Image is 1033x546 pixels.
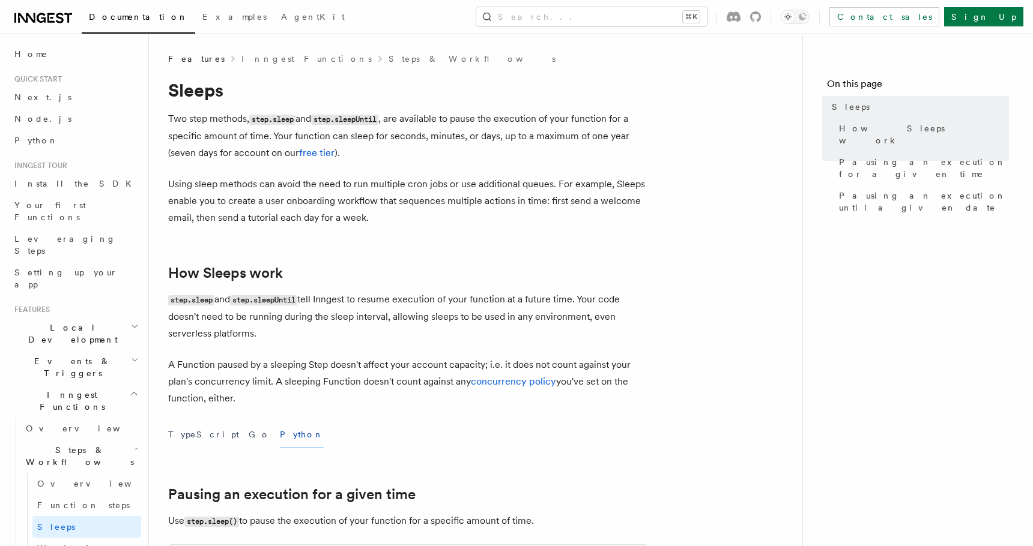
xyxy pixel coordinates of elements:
a: Overview [32,473,141,494]
span: Home [14,48,48,60]
code: step.sleepUntil [311,115,378,125]
span: Node.js [14,114,71,124]
span: Python [14,136,58,145]
span: AgentKit [281,12,345,22]
a: Your first Functions [10,194,141,228]
span: Leveraging Steps [14,234,116,256]
a: Steps & Workflows [389,53,556,65]
span: Pausing an execution until a given date [839,190,1009,214]
a: Inngest Functions [241,53,372,65]
a: concurrency policy [471,376,556,387]
span: Features [168,53,225,65]
span: How Sleeps work [839,122,1009,146]
p: Two step methods, and , are available to pause the execution of your function for a specific amou... [168,110,649,161]
span: Overview [37,479,161,488]
code: step.sleep [249,115,295,125]
span: Function steps [37,500,130,510]
a: Leveraging Steps [10,228,141,262]
code: step.sleepUntil [230,295,297,305]
span: Overview [26,424,150,433]
a: Sleeps [827,96,1009,118]
span: Sleeps [832,101,870,113]
button: Toggle dark mode [781,10,810,24]
a: Documentation [82,4,195,34]
span: Events & Triggers [10,355,131,379]
a: Install the SDK [10,173,141,194]
a: Pausing an execution until a given date [834,185,1009,218]
span: Inngest tour [10,161,67,170]
code: step.sleep [168,295,214,305]
code: step.sleep() [184,517,239,527]
kbd: ⌘K [683,11,700,23]
button: Search...⌘K [476,7,707,26]
span: Pausing an execution for a given time [839,156,1009,180]
a: Python [10,130,141,151]
a: Sign Up [944,7,1023,26]
button: Steps & Workflows [21,439,141,473]
a: Overview [21,418,141,439]
p: A Function paused by a sleeping Step doesn't affect your account capacity; i.e. it does not count... [168,356,649,407]
button: Go [249,421,270,448]
a: Examples [195,4,274,32]
span: Setting up your app [14,268,118,289]
span: Sleeps [37,522,75,532]
span: Next.js [14,92,71,102]
p: and tell Inngest to resume execution of your function at a future time. Your code doesn't need to... [168,291,649,342]
button: TypeScript [168,421,239,448]
span: Examples [202,12,267,22]
button: Inngest Functions [10,384,141,418]
a: How Sleeps work [834,118,1009,151]
a: Setting up your app [10,262,141,295]
a: Contact sales [829,7,939,26]
span: Steps & Workflows [21,444,134,468]
a: Function steps [32,494,141,516]
span: Quick start [10,74,62,84]
button: Events & Triggers [10,350,141,384]
a: Sleeps [32,516,141,538]
span: Documentation [89,12,188,22]
a: How Sleeps work [168,265,283,281]
span: Features [10,305,50,314]
a: AgentKit [274,4,352,32]
p: Use to pause the execution of your function for a specific amount of time. [168,512,649,530]
button: Local Development [10,317,141,350]
a: Home [10,43,141,65]
a: Next.js [10,86,141,108]
button: Python [280,421,324,448]
p: Using sleep methods can avoid the need to run multiple cron jobs or use additional queues. For ex... [168,176,649,226]
h1: Sleeps [168,79,649,101]
h4: On this page [827,77,1009,96]
span: Your first Functions [14,200,86,222]
span: Inngest Functions [10,389,130,413]
span: Install the SDK [14,179,139,188]
a: free tier [299,147,335,158]
a: Pausing an execution for a given time [834,151,1009,185]
a: Pausing an execution for a given time [168,486,416,503]
span: Local Development [10,322,131,346]
a: Node.js [10,108,141,130]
